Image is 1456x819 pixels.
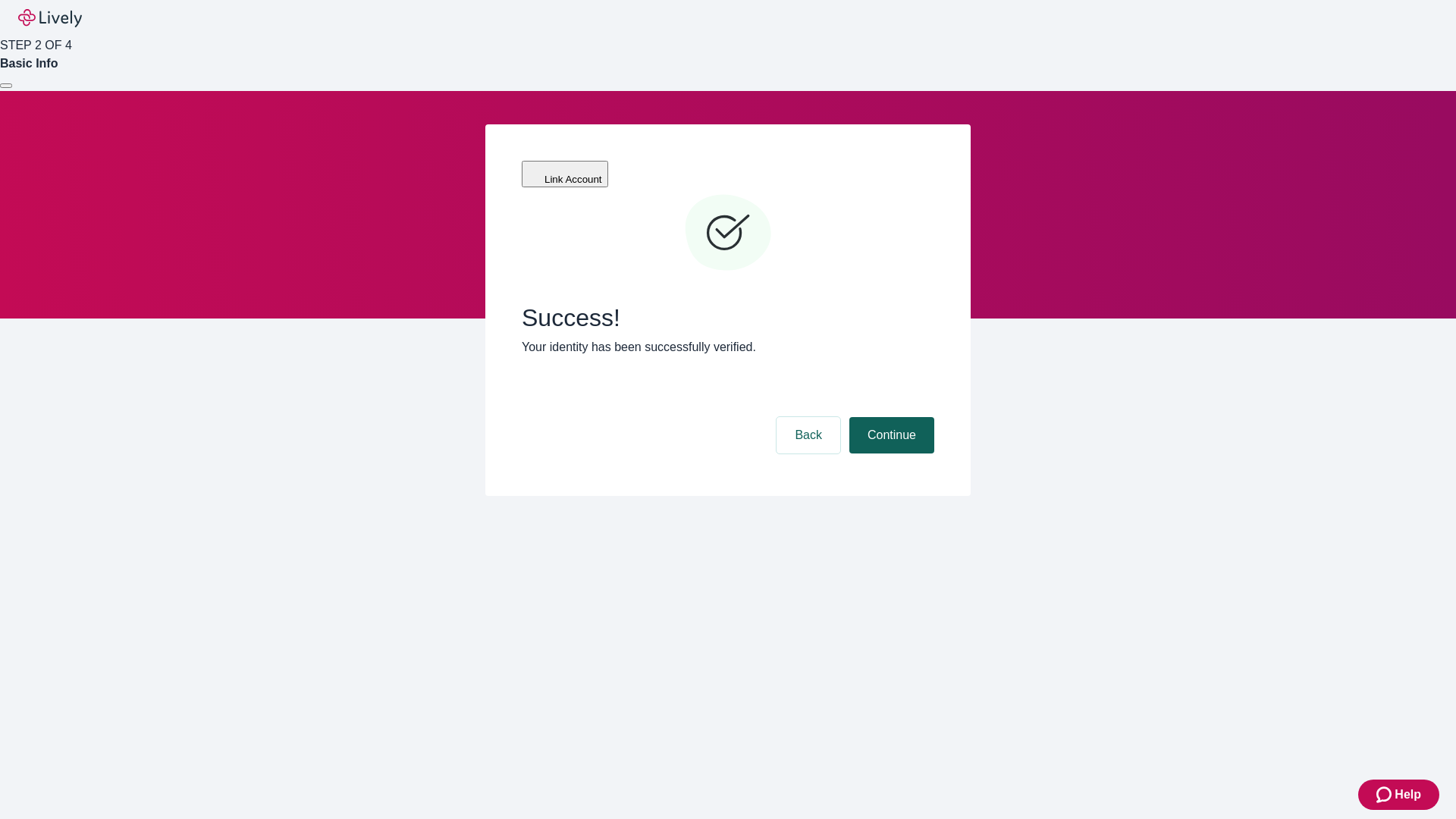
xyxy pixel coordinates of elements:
button: Continue [849,417,934,453]
span: Help [1395,786,1421,804]
button: Link Account [522,161,608,187]
svg: Checkmark icon [682,188,773,279]
button: Back [777,417,840,453]
svg: Zendesk support icon [1376,786,1395,804]
span: Success! [522,303,934,332]
p: Your identity has been successfully verified. [522,338,934,356]
img: Lively [18,9,82,27]
button: Zendesk support iconHelp [1358,780,1439,810]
